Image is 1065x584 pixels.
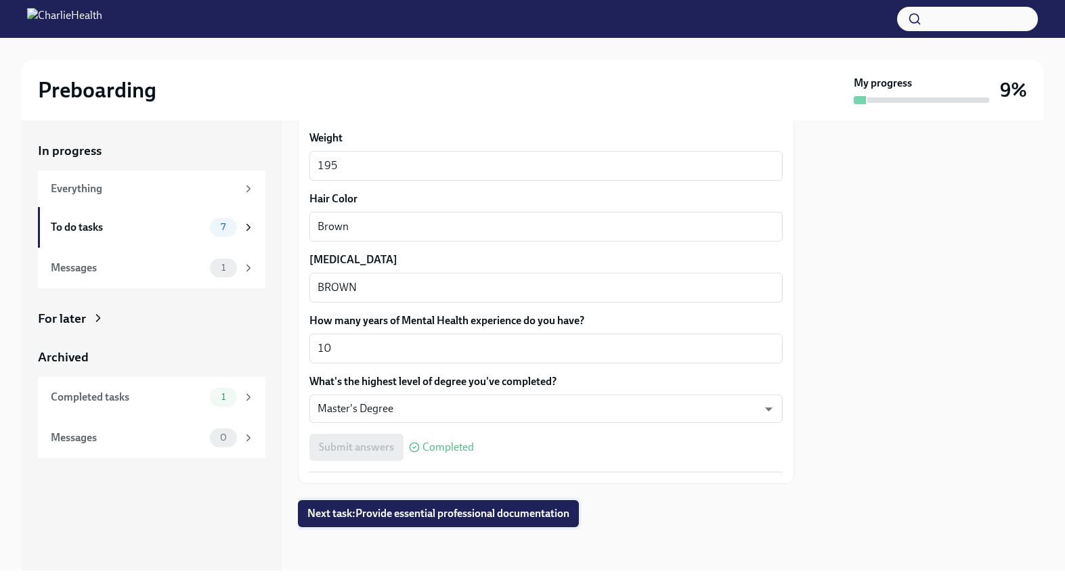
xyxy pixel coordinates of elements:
[212,432,235,443] span: 0
[422,442,474,453] span: Completed
[307,507,569,520] span: Next task : Provide essential professional documentation
[27,8,102,30] img: CharlieHealth
[38,248,265,288] a: Messages1
[213,392,234,402] span: 1
[309,192,783,206] label: Hair Color
[38,171,265,207] a: Everything
[51,430,204,445] div: Messages
[38,310,86,328] div: For later
[213,263,234,273] span: 1
[298,500,579,527] button: Next task:Provide essential professional documentation
[38,377,265,418] a: Completed tasks1
[51,220,204,235] div: To do tasks
[213,222,234,232] span: 7
[309,131,783,145] label: Weight
[309,313,783,328] label: How many years of Mental Health experience do you have?
[318,219,775,235] textarea: Brown
[38,418,265,458] a: Messages0
[1000,78,1027,102] h3: 9%
[38,142,265,160] a: In progress
[318,279,775,296] textarea: BROWN
[318,158,775,174] textarea: 195
[51,261,204,275] div: Messages
[318,340,775,357] textarea: 10
[51,390,204,405] div: Completed tasks
[854,76,912,91] strong: My progress
[309,252,783,267] label: [MEDICAL_DATA]
[309,395,783,423] div: Master's Degree
[309,374,783,389] label: What's the highest level of degree you've completed?
[38,310,265,328] a: For later
[38,76,156,104] h2: Preboarding
[38,207,265,248] a: To do tasks7
[51,181,237,196] div: Everything
[38,349,265,366] a: Archived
